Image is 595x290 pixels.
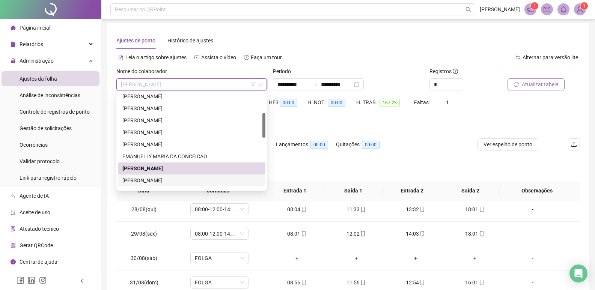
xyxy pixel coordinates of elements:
[20,76,57,82] span: Ajustes da folha
[20,125,72,131] span: Gestão de solicitações
[511,278,555,287] div: -
[20,175,77,181] span: Link para registro rápido
[333,278,380,287] div: 11:56
[122,116,261,125] div: [PERSON_NAME]
[506,186,568,195] span: Observações
[11,226,16,231] span: solution
[122,104,261,113] div: [PERSON_NAME]
[39,276,47,284] span: instagram
[544,6,550,13] span: mail
[419,280,425,285] span: mobile
[28,276,35,284] span: linkedin
[569,264,587,282] div: Open Intercom Messenger
[451,254,499,262] div: +
[419,207,425,212] span: mobile
[121,79,262,90] span: ERIK GOMES SILVA
[560,6,567,13] span: bell
[451,278,499,287] div: 16:01
[251,54,282,60] span: Faça um tour
[360,207,366,212] span: mobile
[273,254,321,262] div: +
[328,99,345,107] span: 00:00
[118,174,265,186] div: GABRIEL MACEDO TEODORO
[392,230,439,238] div: 14:03
[11,259,16,264] span: info-circle
[514,82,519,87] span: reload
[446,99,449,105] span: 1
[523,54,578,60] span: Alternar para versão lite
[392,205,439,213] div: 13:32
[451,205,499,213] div: 18:01
[118,186,265,198] div: GRAZIELA PEREIRA DE OLIVEIRA
[194,55,199,60] span: youtube
[125,54,187,60] span: Leia o artigo sobre ajustes
[195,228,244,239] span: 08:00-12:00-14:00-18:00
[362,141,380,149] span: 00:00
[511,230,555,238] div: -
[312,81,318,87] span: to
[20,41,43,47] span: Relatórios
[312,81,318,87] span: swap-right
[80,278,85,284] span: left
[118,90,265,102] div: CLEDSON PEREIRA ALVES
[20,226,59,232] span: Atestado técnico
[360,231,366,236] span: mobile
[414,99,431,105] span: Faltas:
[20,158,60,164] span: Validar protocolo
[118,138,265,150] div: EDUARDO LIMA DOS SANTOS BARBOSA
[20,109,90,115] span: Controle de registros de ponto
[195,204,244,215] span: 08:00-12:00-14:00-18:00
[360,280,366,285] span: mobile
[324,180,383,201] th: Saída 1
[508,78,565,90] button: Atualizar tabela
[118,55,124,60] span: file-text
[11,42,16,47] span: file
[522,80,559,89] span: Atualizar tabela
[484,140,532,149] span: Ver espelho de ponto
[300,207,306,212] span: mobile
[122,188,261,197] div: [PERSON_NAME]
[273,67,296,75] label: Período
[116,180,171,201] th: Data
[500,180,574,201] th: Observações
[131,255,157,261] span: 30/08(sáb)
[195,277,244,288] span: FOLGA
[333,230,380,238] div: 12:02
[383,180,441,201] th: Entrada 2
[122,176,261,185] div: [PERSON_NAME]
[11,243,16,248] span: qrcode
[465,7,471,12] span: search
[122,152,261,161] div: EMANUELLY MARIA DA CONCEICAO
[116,38,155,44] span: Ajustes de ponto
[531,2,538,10] sup: 1
[571,141,577,147] span: upload
[251,82,255,87] span: filter
[380,99,400,107] span: 167:23
[453,69,458,74] span: info-circle
[356,98,414,107] div: H. TRAB.:
[122,140,261,149] div: [PERSON_NAME]
[11,25,16,30] span: home
[478,280,484,285] span: mobile
[122,128,261,137] div: [PERSON_NAME]
[11,210,16,215] span: audit
[527,6,534,13] span: notification
[280,99,297,107] span: 00:00
[419,231,425,236] span: mobile
[392,254,439,262] div: +
[307,98,356,107] div: H. NOT.:
[116,67,172,75] label: Nome do colaborador
[451,230,499,238] div: 18:01
[17,276,24,284] span: facebook
[441,180,500,201] th: Saída 2
[511,254,555,262] div: -
[300,280,306,285] span: mobile
[480,5,520,14] span: [PERSON_NAME]
[131,206,157,212] span: 28/08(qui)
[118,102,265,114] div: CRISMAIK DA SILVA LOPES
[20,142,48,148] span: Ocorrências
[11,58,16,63] span: lock
[118,114,265,126] div: DEIVIDE MARINS SILVA
[580,2,588,10] sup: Atualize o seu contato no menu Meus Dados
[273,278,321,287] div: 08:56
